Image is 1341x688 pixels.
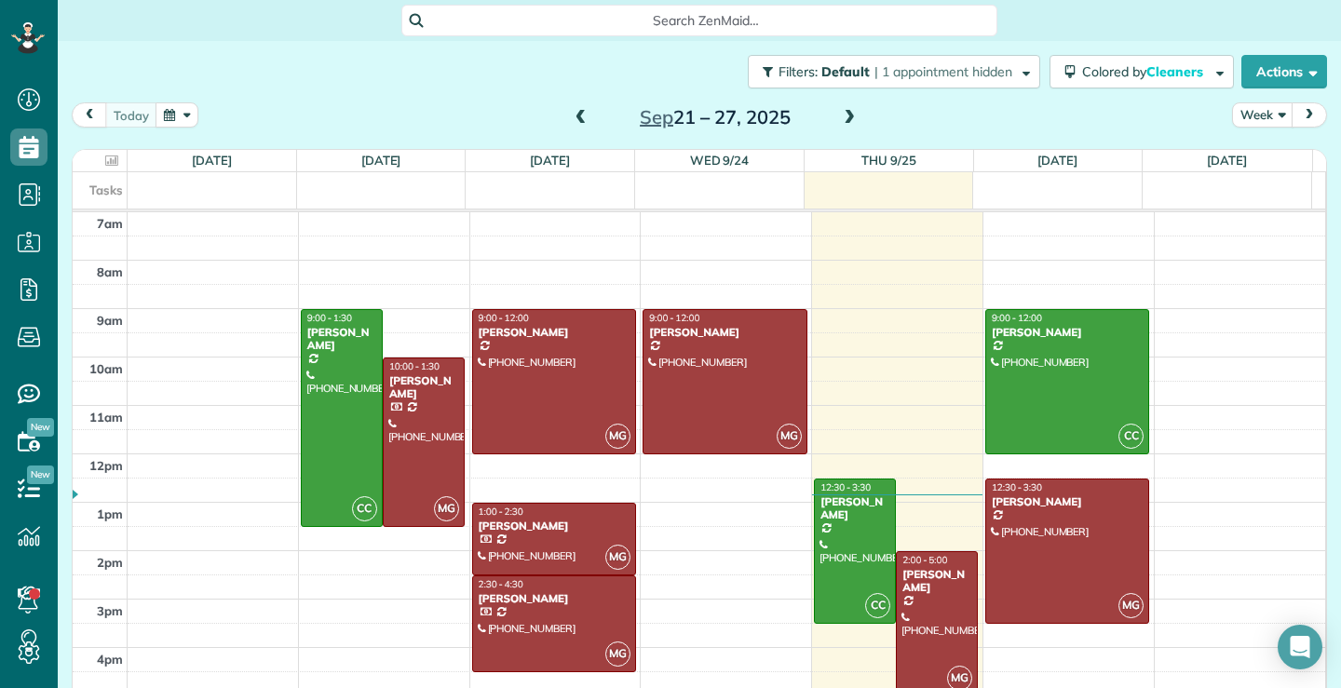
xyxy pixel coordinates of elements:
[478,326,630,339] div: [PERSON_NAME]
[1037,153,1077,168] a: [DATE]
[648,326,801,339] div: [PERSON_NAME]
[777,424,802,449] span: MG
[1292,102,1327,128] button: next
[478,519,630,533] div: [PERSON_NAME]
[306,326,377,353] div: [PERSON_NAME]
[1082,63,1210,80] span: Colored by
[820,481,871,493] span: 12:30 - 3:30
[1118,593,1144,618] span: MG
[1241,55,1327,88] button: Actions
[874,63,1012,80] span: | 1 appointment hidden
[479,578,523,590] span: 2:30 - 4:30
[991,495,1144,508] div: [PERSON_NAME]
[27,465,54,484] span: New
[388,374,459,401] div: [PERSON_NAME]
[192,153,232,168] a: [DATE]
[434,496,459,521] span: MG
[1207,153,1247,168] a: [DATE]
[605,545,630,570] span: MG
[821,63,871,80] span: Default
[530,153,570,168] a: [DATE]
[779,63,818,80] span: Filters:
[97,555,123,570] span: 2pm
[97,603,123,618] span: 3pm
[97,216,123,231] span: 7am
[479,506,523,518] span: 1:00 - 2:30
[27,418,54,437] span: New
[690,153,750,168] a: Wed 9/24
[352,496,377,521] span: CC
[389,360,440,372] span: 10:00 - 1:30
[97,313,123,328] span: 9am
[1050,55,1234,88] button: Colored byCleaners
[1278,625,1322,669] div: Open Intercom Messenger
[479,312,529,324] span: 9:00 - 12:00
[478,592,630,605] div: [PERSON_NAME]
[819,495,890,522] div: [PERSON_NAME]
[649,312,699,324] span: 9:00 - 12:00
[307,312,352,324] span: 9:00 - 1:30
[89,410,123,425] span: 11am
[361,153,401,168] a: [DATE]
[902,554,947,566] span: 2:00 - 5:00
[89,182,123,197] span: Tasks
[738,55,1040,88] a: Filters: Default | 1 appointment hidden
[105,102,157,128] button: today
[901,568,972,595] div: [PERSON_NAME]
[605,641,630,667] span: MG
[1232,102,1294,128] button: Week
[991,326,1144,339] div: [PERSON_NAME]
[72,102,107,128] button: prev
[748,55,1040,88] button: Filters: Default | 1 appointment hidden
[992,312,1042,324] span: 9:00 - 12:00
[1118,424,1144,449] span: CC
[1146,63,1206,80] span: Cleaners
[89,458,123,473] span: 12pm
[605,424,630,449] span: MG
[865,593,890,618] span: CC
[97,506,123,521] span: 1pm
[599,107,832,128] h2: 21 – 27, 2025
[861,153,916,168] a: Thu 9/25
[97,264,123,279] span: 8am
[89,361,123,376] span: 10am
[97,652,123,667] span: 4pm
[640,105,673,128] span: Sep
[992,481,1042,493] span: 12:30 - 3:30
